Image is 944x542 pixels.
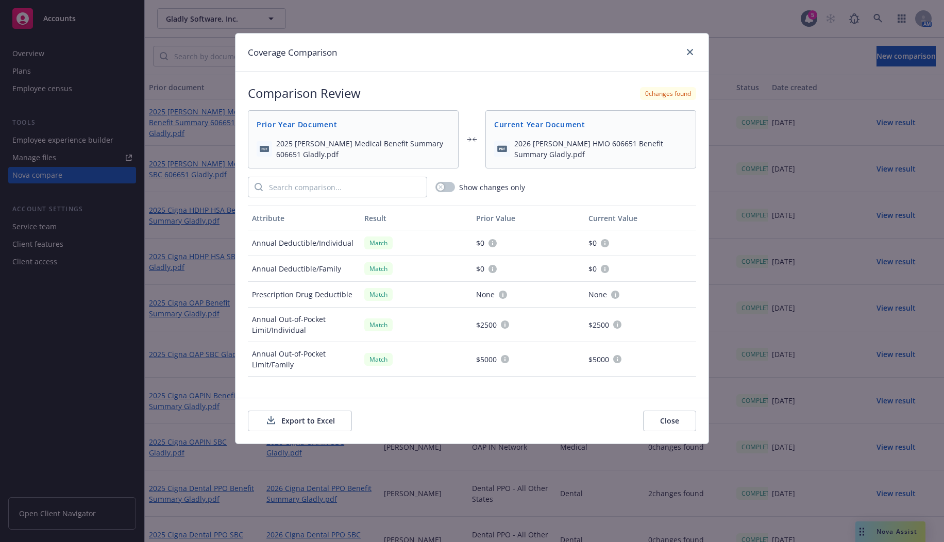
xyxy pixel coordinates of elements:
span: $5000 [588,354,609,365]
span: $2500 [588,319,609,330]
h2: Comparison Review [248,84,361,102]
div: Annual Deductible/Individual [248,230,360,256]
div: Prescription Drug Deductible [248,282,360,308]
div: Match [364,318,393,331]
span: 2025 [PERSON_NAME] Medical Benefit Summary 606651 Gladly.pdf [276,138,450,160]
span: $0 [476,238,484,248]
div: Prior Value [476,213,580,224]
div: Match [364,288,393,301]
button: Result [360,206,473,230]
button: Attribute [248,206,360,230]
button: Current Value [584,206,697,230]
span: None [476,289,495,300]
svg: Search [255,183,263,191]
button: Close [643,411,696,431]
span: Current Year Document [494,119,687,130]
button: Export to Excel [248,411,352,431]
div: Result [364,213,468,224]
span: 2026 [PERSON_NAME] HMO 606651 Benefit Summary Gladly.pdf [514,138,687,160]
div: Attribute [252,213,356,224]
div: Current Value [588,213,693,224]
span: Prior Year Document [257,119,450,130]
button: Prior Value [472,206,584,230]
h1: Coverage Comparison [248,46,337,59]
div: Deductible Included in Out-of-Pocket Limits [248,377,360,411]
span: $5000 [476,354,497,365]
span: $2500 [476,319,497,330]
div: Match [364,262,393,275]
div: Annual Out-of-Pocket Limit/Individual [248,308,360,342]
div: Annual Out-of-Pocket Limit/Family [248,342,360,377]
a: close [684,46,696,58]
div: Match [364,236,393,249]
span: Show changes only [459,182,525,193]
span: $0 [588,263,597,274]
span: $0 [588,238,597,248]
input: Search comparison... [263,177,427,197]
div: 0 changes found [640,87,696,100]
span: None [588,289,607,300]
div: Annual Deductible/Family [248,256,360,282]
div: Match [364,353,393,366]
span: $0 [476,263,484,274]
